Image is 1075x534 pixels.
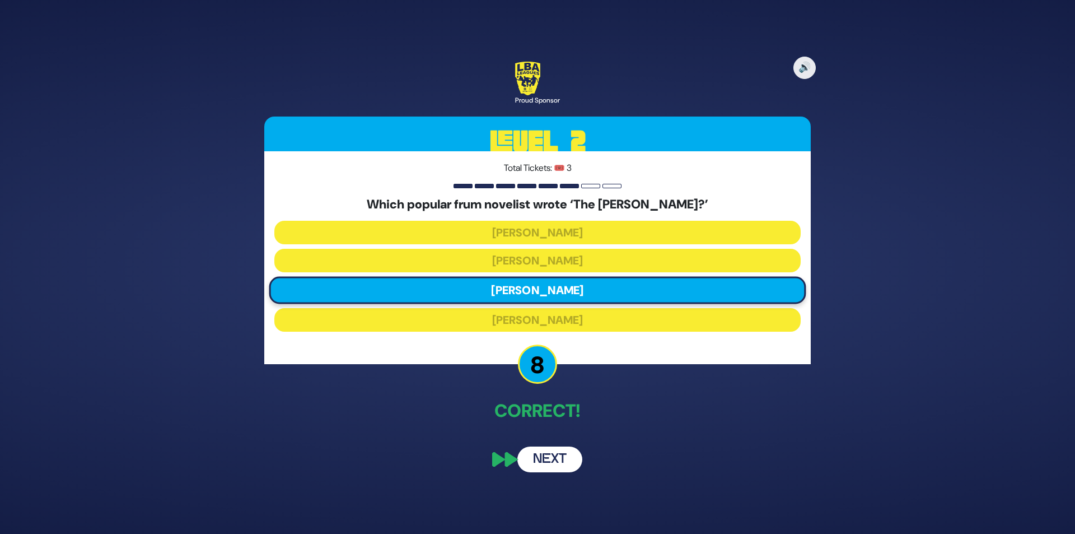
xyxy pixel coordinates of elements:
[264,397,811,424] p: Correct!
[269,277,806,304] button: [PERSON_NAME]
[274,197,801,212] h5: Which popular frum novelist wrote ‘The [PERSON_NAME]?’
[264,117,811,167] h3: Level 2
[515,95,560,105] div: Proud Sponsor
[274,161,801,175] p: Total Tickets: 🎟️ 3
[515,62,540,95] img: LBA
[518,345,557,384] p: 8
[274,308,801,332] button: [PERSON_NAME]
[517,447,582,472] button: Next
[274,221,801,244] button: [PERSON_NAME]
[793,57,816,79] button: 🔊
[274,249,801,272] button: [PERSON_NAME]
